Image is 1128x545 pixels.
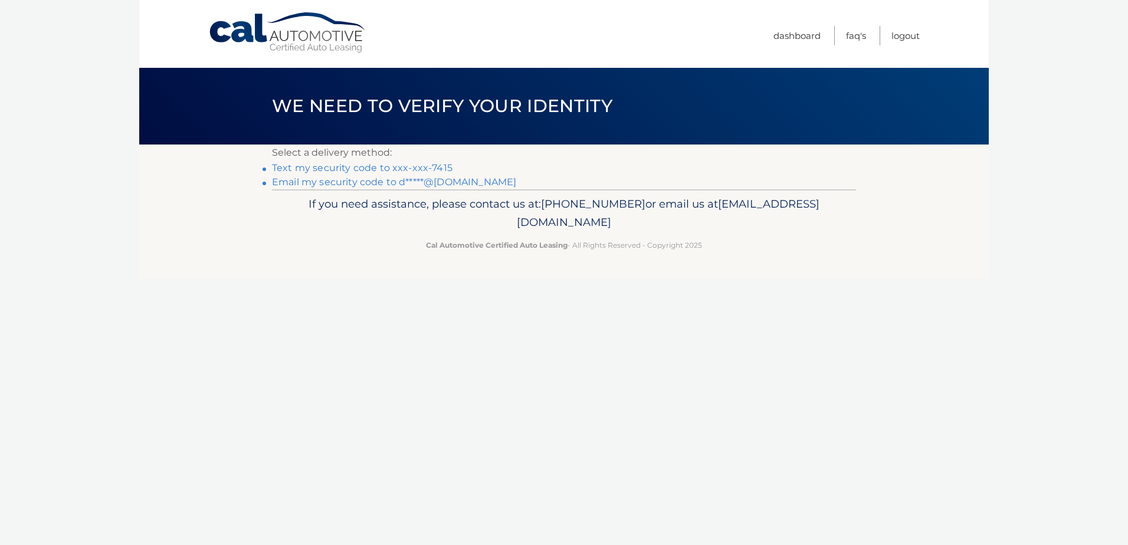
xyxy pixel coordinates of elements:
span: We need to verify your identity [272,95,612,117]
p: - All Rights Reserved - Copyright 2025 [280,239,848,251]
p: Select a delivery method: [272,145,856,161]
a: Logout [891,26,920,45]
a: Email my security code to d*****@[DOMAIN_NAME] [272,176,516,188]
a: Cal Automotive [208,12,368,54]
a: Dashboard [773,26,821,45]
span: [PHONE_NUMBER] [541,197,645,211]
a: FAQ's [846,26,866,45]
strong: Cal Automotive Certified Auto Leasing [426,241,568,249]
p: If you need assistance, please contact us at: or email us at [280,195,848,232]
a: Text my security code to xxx-xxx-7415 [272,162,452,173]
